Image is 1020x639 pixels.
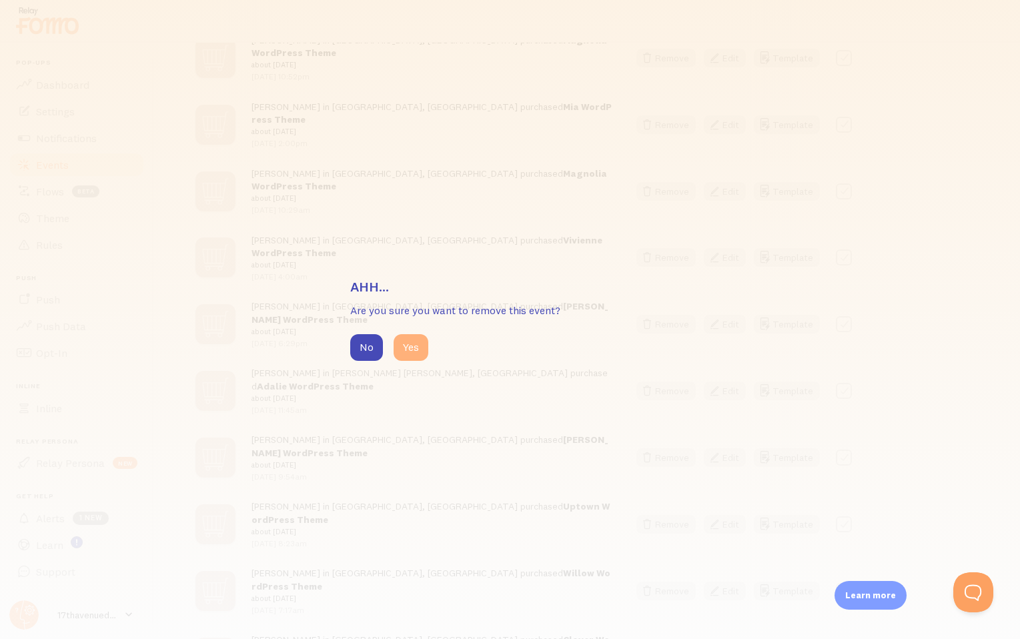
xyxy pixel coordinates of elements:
div: Learn more [835,581,907,610]
button: No [350,334,383,361]
p: Learn more [845,589,896,602]
button: Yes [394,334,428,361]
p: Are you sure you want to remove this event? [350,303,670,318]
iframe: Help Scout Beacon - Open [953,572,993,612]
h3: Ahh... [350,278,670,295]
